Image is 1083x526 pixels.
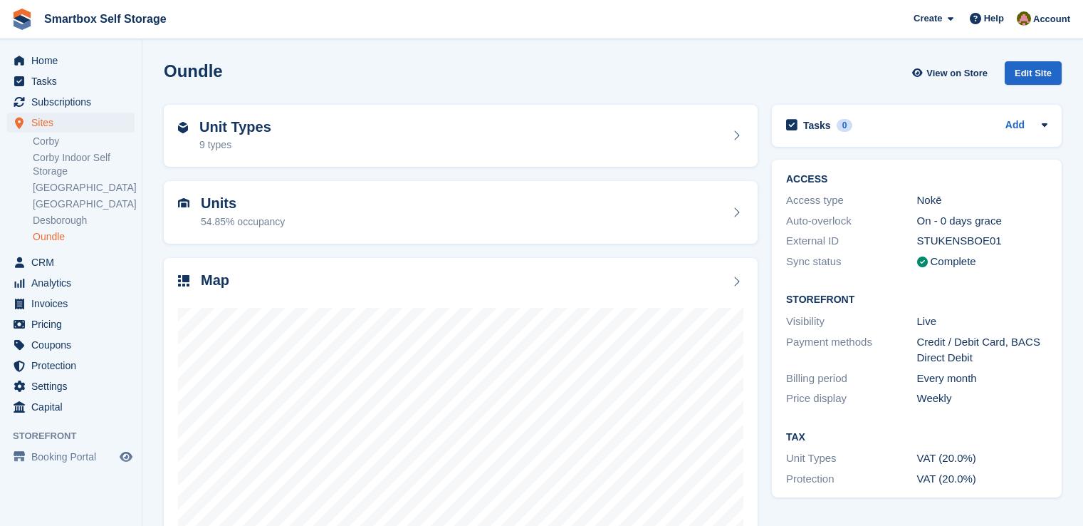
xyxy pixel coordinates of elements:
a: menu [7,51,135,71]
span: Help [984,11,1004,26]
div: External ID [786,233,917,249]
div: Every month [917,371,1048,387]
a: Edit Site [1005,61,1062,91]
a: menu [7,447,135,467]
a: Corby [33,135,135,148]
div: Price display [786,391,917,407]
div: Sync status [786,254,917,270]
div: Edit Site [1005,61,1062,85]
div: Payment methods [786,334,917,366]
a: Unit Types 9 types [164,105,758,167]
span: Create [914,11,942,26]
a: menu [7,71,135,91]
span: Protection [31,356,117,376]
a: View on Store [910,61,993,85]
h2: ACCESS [786,174,1047,185]
img: Alex Selenitsas [1017,11,1031,26]
img: unit-type-icn-2b2737a686de81e16bb02015468b77c625bbabd49415b5ef34ead5e3b44a266d.svg [178,122,188,133]
span: Capital [31,397,117,417]
a: menu [7,335,135,355]
a: menu [7,92,135,112]
a: menu [7,314,135,334]
div: VAT (20.0%) [917,471,1048,488]
div: Auto-overlock [786,213,917,230]
a: Corby Indoor Self Storage [33,151,135,178]
a: [GEOGRAPHIC_DATA] [33,181,135,195]
h2: Tasks [803,119,831,132]
h2: Oundle [164,61,223,81]
h2: Tax [786,432,1047,443]
div: 9 types [199,138,271,153]
div: 54.85% occupancy [201,215,285,230]
div: Billing period [786,371,917,387]
span: Settings [31,376,117,396]
a: menu [7,376,135,396]
h2: Units [201,195,285,212]
div: On - 0 days grace [917,213,1048,230]
span: Tasks [31,71,117,91]
div: Unit Types [786,450,917,467]
a: Oundle [33,230,135,244]
h2: Unit Types [199,119,271,135]
div: Credit / Debit Card, BACS Direct Debit [917,334,1048,366]
img: map-icn-33ee37083ee616e46c38cad1a60f524a97daa1e2b2c8c0bc3eb3415660979fc1.svg [178,275,189,287]
a: menu [7,273,135,293]
span: Invoices [31,294,117,314]
a: Add [1005,118,1025,134]
span: View on Store [926,66,988,81]
a: menu [7,294,135,314]
span: Sites [31,113,117,133]
a: menu [7,356,135,376]
span: CRM [31,252,117,272]
a: [GEOGRAPHIC_DATA] [33,197,135,211]
span: Coupons [31,335,117,355]
img: unit-icn-7be61d7bf1b0ce9d3e12c5938cc71ed9869f7b940bace4675aadf7bd6d80202e.svg [178,198,189,208]
span: Subscriptions [31,92,117,112]
span: Account [1033,12,1070,26]
img: stora-icon-8386f47178a22dfd0bd8f6a31ec36ba5ce8667c1dd55bd0f319d3a0aa187defe.svg [11,9,33,30]
div: Access type [786,192,917,209]
a: menu [7,397,135,417]
a: menu [7,113,135,133]
div: Live [917,314,1048,330]
div: STUKENSBOE01 [917,233,1048,249]
span: Analytics [31,273,117,293]
span: Home [31,51,117,71]
div: VAT (20.0%) [917,450,1048,467]
div: Weekly [917,391,1048,407]
h2: Storefront [786,294,1047,306]
span: Storefront [13,429,142,443]
div: 0 [837,119,853,132]
a: Preview store [117,448,135,465]
span: Booking Portal [31,447,117,467]
a: Desborough [33,214,135,227]
h2: Map [201,272,229,289]
div: Nokē [917,192,1048,209]
a: Units 54.85% occupancy [164,181,758,244]
a: menu [7,252,135,272]
a: Smartbox Self Storage [38,7,172,31]
div: Visibility [786,314,917,330]
div: Protection [786,471,917,488]
span: Pricing [31,314,117,334]
div: Complete [931,254,976,270]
